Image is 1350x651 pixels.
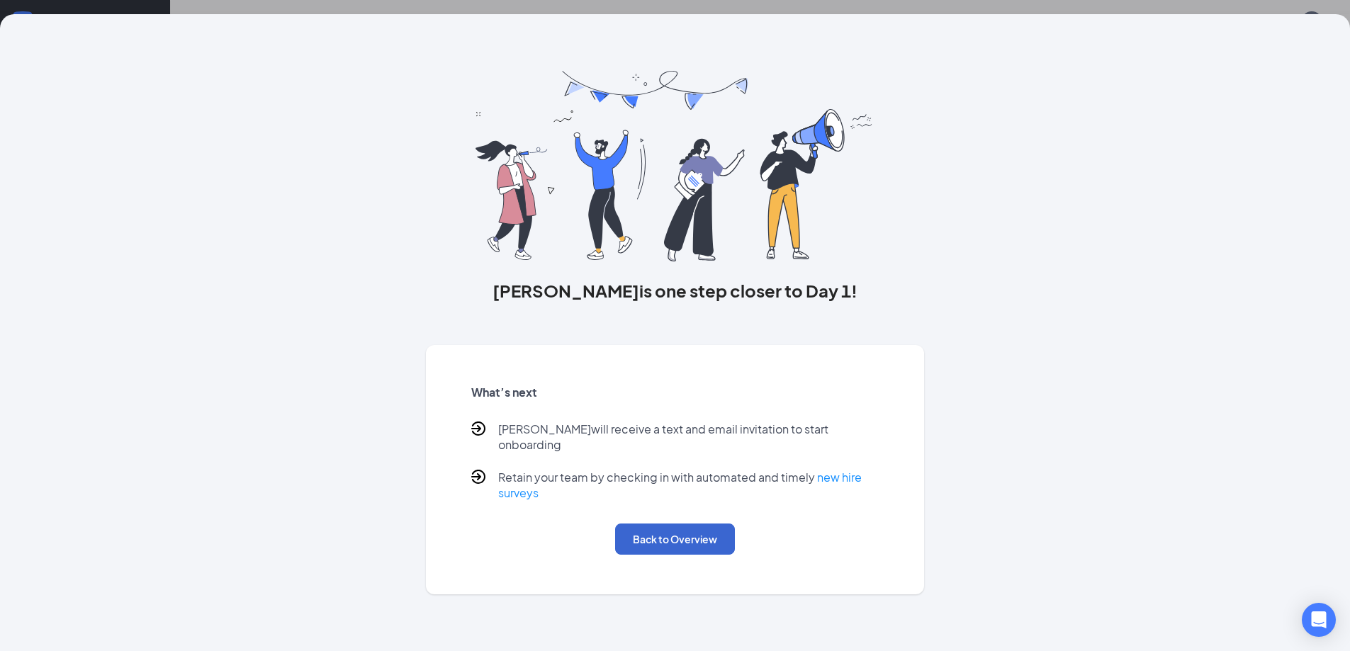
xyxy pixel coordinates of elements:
[471,385,879,400] h5: What’s next
[476,71,874,261] img: you are all set
[498,470,862,500] a: new hire surveys
[426,278,925,302] h3: [PERSON_NAME] is one step closer to Day 1!
[1302,603,1336,637] div: Open Intercom Messenger
[615,523,735,555] button: Back to Overview
[498,470,879,501] p: Retain your team by checking in with automated and timely
[498,421,879,453] p: [PERSON_NAME] will receive a text and email invitation to start onboarding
